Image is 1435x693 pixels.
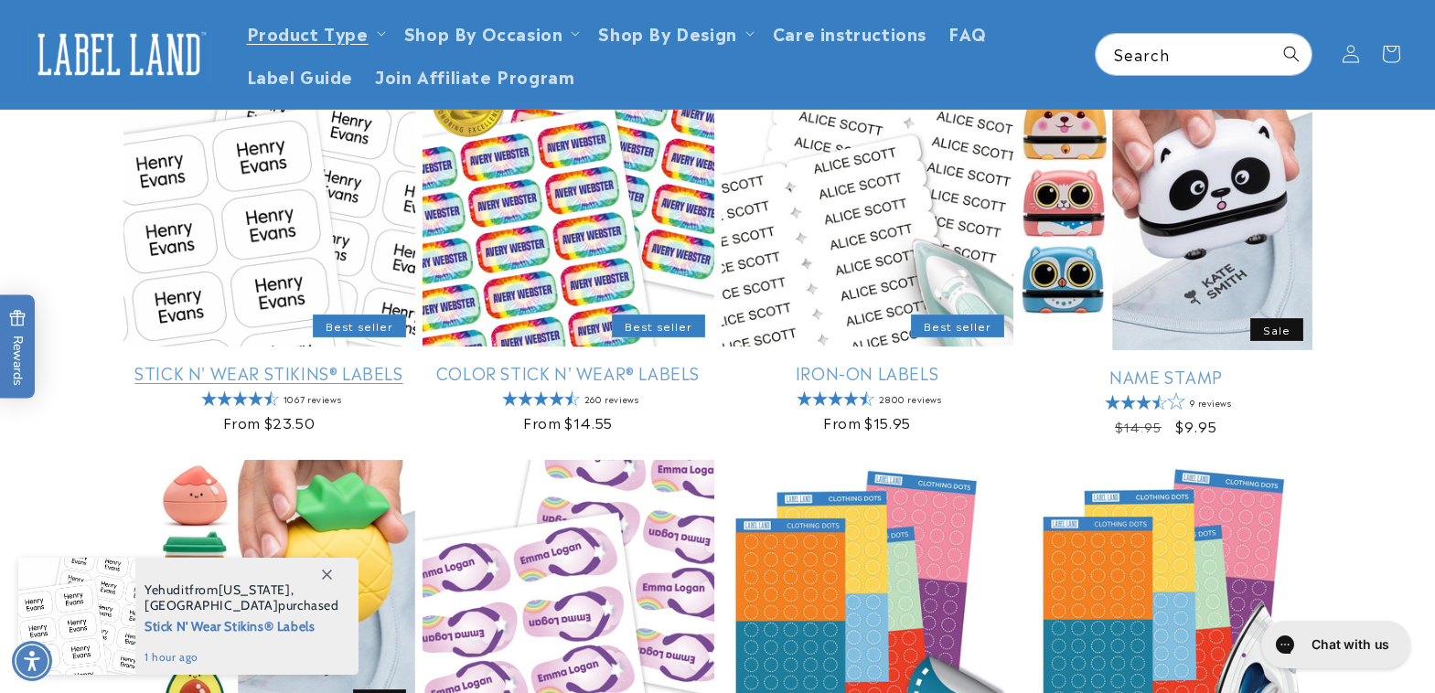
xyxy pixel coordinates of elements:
a: Product Type [247,20,369,45]
a: Stick N' Wear Stikins® Labels [123,362,415,383]
summary: Shop By Occasion [393,11,588,54]
button: Search [1271,34,1312,74]
div: Accessibility Menu [12,641,52,681]
a: Care instructions [762,11,937,54]
span: FAQ [948,22,987,43]
a: Color Stick N' Wear® Labels [423,362,714,383]
span: [US_STATE] [219,581,291,598]
a: FAQ [937,11,998,54]
img: Label Land [27,26,210,82]
a: Shop By Design [598,20,736,45]
a: Name Stamp [1021,366,1312,387]
span: Shop By Occasion [404,22,563,43]
a: Label Guide [236,54,365,97]
span: from , purchased [145,582,339,613]
summary: Shop By Design [587,11,761,54]
span: [GEOGRAPHIC_DATA] [145,597,278,613]
span: Care instructions [773,22,926,43]
a: Label Land [21,19,218,90]
span: Rewards [9,310,27,386]
a: Join Affiliate Program [364,54,585,97]
a: Iron-On Labels [722,362,1013,383]
span: Join Affiliate Program [375,65,574,86]
iframe: Sign Up via Text for Offers [15,547,231,602]
summary: Product Type [236,11,393,54]
span: Label Guide [247,65,354,86]
iframe: Gorgias live chat messenger [1252,614,1417,675]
